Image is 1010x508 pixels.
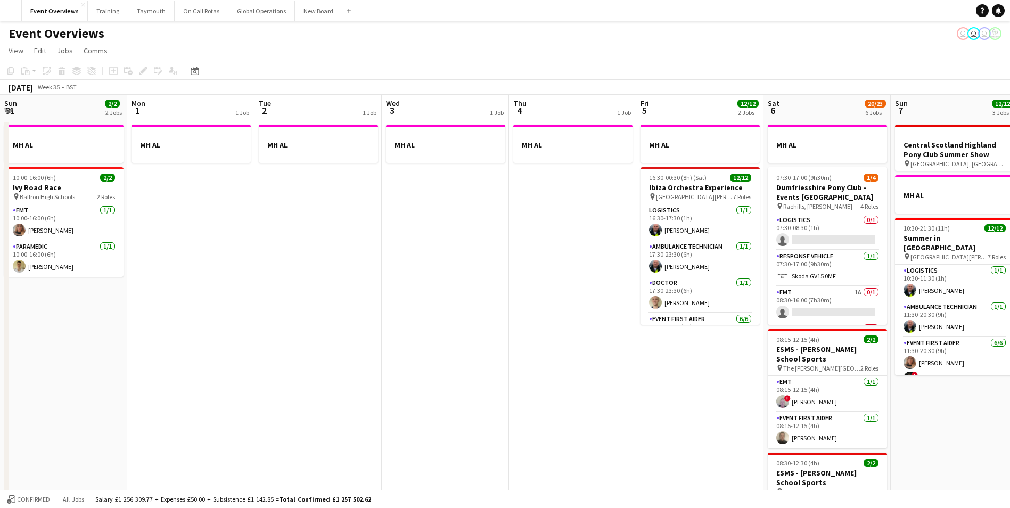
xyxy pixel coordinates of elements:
[84,46,108,55] span: Comms
[22,1,88,21] button: Event Overviews
[128,1,175,21] button: Taymouth
[4,44,28,58] a: View
[95,495,371,503] div: Salary £1 256 309.77 + Expenses £50.00 + Subsistence £1 142.85 =
[30,44,51,58] a: Edit
[175,1,228,21] button: On Call Rotas
[61,495,86,503] span: All jobs
[989,27,1001,40] app-user-avatar: Operations Manager
[79,44,112,58] a: Comms
[34,46,46,55] span: Edit
[17,496,50,503] span: Confirmed
[88,1,128,21] button: Training
[957,27,970,40] app-user-avatar: Admin Team
[978,27,991,40] app-user-avatar: Operations Team
[57,46,73,55] span: Jobs
[279,495,371,503] span: Total Confirmed £1 257 502.62
[53,44,77,58] a: Jobs
[5,494,52,505] button: Confirmed
[9,82,33,93] div: [DATE]
[228,1,295,21] button: Global Operations
[9,46,23,55] span: View
[295,1,342,21] button: New Board
[967,27,980,40] app-user-avatar: Operations Team
[35,83,62,91] span: Week 35
[66,83,77,91] div: BST
[9,26,104,42] h1: Event Overviews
